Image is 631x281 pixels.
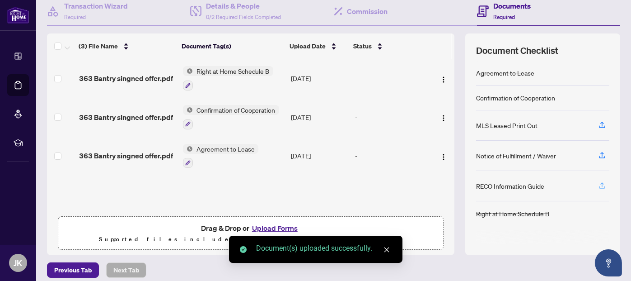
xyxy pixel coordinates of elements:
p: Supported files include .PDF, .JPG, .JPEG, .PNG under 25 MB [64,234,438,245]
div: Right at Home Schedule B [476,209,549,219]
img: Status Icon [183,144,193,154]
h4: Documents [493,0,531,11]
th: Upload Date [286,33,350,59]
span: Document Checklist [476,44,558,57]
button: Logo [436,110,451,124]
span: 363 Bantry singned offer.pdf [79,73,173,84]
th: Document Tag(s) [178,33,286,59]
div: Confirmation of Cooperation [476,93,555,103]
span: close [383,247,390,253]
button: Previous Tab [47,262,99,278]
span: check-circle [240,246,247,253]
div: Agreement to Lease [476,68,534,78]
button: Status IconConfirmation of Cooperation [183,105,279,129]
img: Logo [440,114,447,122]
span: Drag & Drop orUpload FormsSupported files include .PDF, .JPG, .JPEG, .PNG under25MB [58,217,443,250]
span: Confirmation of Cooperation [193,105,279,115]
button: Upload Forms [249,222,300,234]
button: Status IconRight at Home Schedule B [183,66,273,90]
span: Required [64,14,86,20]
img: Status Icon [183,66,193,76]
span: Upload Date [290,41,326,51]
span: Previous Tab [54,263,92,277]
div: - [355,73,428,83]
button: Logo [436,71,451,86]
span: Drag & Drop or [201,222,300,234]
span: 363 Bantry singned offer.pdf [79,150,173,161]
button: Open asap [595,249,622,276]
div: Notice of Fulfillment / Waiver [476,151,556,161]
div: Document(s) uploaded successfully. [256,243,392,254]
span: Right at Home Schedule B [193,66,273,76]
button: Status IconAgreement to Lease [183,144,258,168]
span: 0/2 Required Fields Completed [206,14,281,20]
th: (3) File Name [75,33,178,59]
button: Next Tab [106,262,146,278]
button: Logo [436,148,451,163]
td: [DATE] [287,59,351,98]
td: [DATE] [287,98,351,137]
span: JK [14,257,23,269]
div: - [355,112,428,122]
span: Agreement to Lease [193,144,258,154]
div: - [355,151,428,161]
h4: Commission [347,6,388,17]
img: Status Icon [183,105,193,115]
td: [DATE] [287,137,351,176]
img: Logo [440,153,447,161]
img: Logo [440,76,447,83]
span: Required [493,14,515,20]
h4: Details & People [206,0,281,11]
th: Status [350,33,429,59]
a: Close [382,245,392,255]
div: MLS Leased Print Out [476,120,538,130]
span: Status [353,41,372,51]
span: (3) File Name [79,41,118,51]
img: logo [7,7,29,24]
span: 363 Bantry singned offer.pdf [79,112,173,123]
h4: Transaction Wizard [64,0,128,11]
div: RECO Information Guide [476,181,544,191]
